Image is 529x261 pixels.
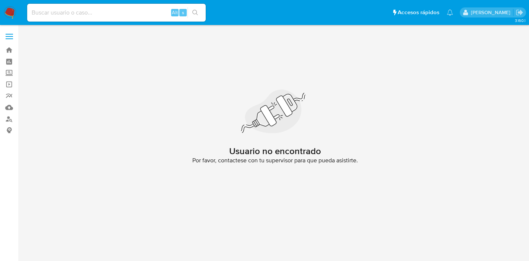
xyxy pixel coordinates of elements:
h2: Usuario no encontrado [229,146,321,157]
a: Salir [516,9,523,16]
a: Notificaciones [447,9,453,16]
span: Alt [172,9,178,16]
span: Por favor, contactese con tu supervisor para que pueda asistirte. [192,157,358,164]
button: search-icon [187,7,203,18]
span: s [182,9,184,16]
p: fernando.ftapiamartinez@mercadolibre.com.mx [471,9,513,16]
input: Buscar usuario o caso... [27,8,206,17]
span: Accesos rápidos [398,9,439,16]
